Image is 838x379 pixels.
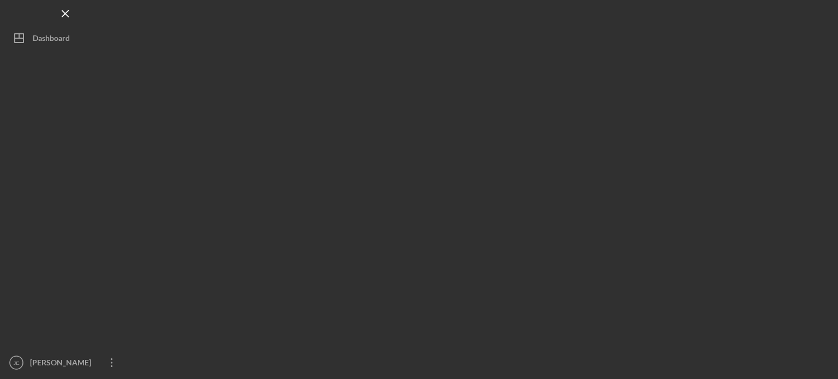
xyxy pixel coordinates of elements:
[33,27,70,52] div: Dashboard
[27,352,98,376] div: [PERSON_NAME]
[13,360,19,366] text: JE
[5,27,125,49] button: Dashboard
[5,352,125,374] button: JE[PERSON_NAME]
